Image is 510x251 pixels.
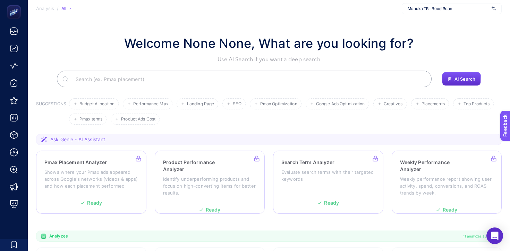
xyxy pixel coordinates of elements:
span: Manuka TR - BoostRoas [408,6,489,11]
span: Performance Max [133,101,168,107]
span: Placements [422,101,445,107]
span: Pmax terms [79,117,102,122]
a: Search Term AnalyzerEvaluate search terms with their targeted keywordsReady [273,151,383,214]
a: Product Performance AnalyzerIdentify underperforming products and focus on high-converting items ... [155,151,265,214]
span: Analysis [36,6,54,11]
span: Landing Page [187,101,214,107]
h3: SUGGESTIONS [36,101,66,125]
div: Open Intercom Messenger [486,227,503,244]
span: Product Ads Cost [121,117,155,122]
span: Budget Allocation [79,101,114,107]
h1: Welcome None None, What are you looking for? [124,34,414,53]
div: All [61,6,71,11]
p: Use AI Search if you want a deep search [124,55,414,64]
a: Pmax Placement AnalyzerShows where your Pmax ads appeared across Google's networks (videos & apps... [36,151,146,214]
span: Top Products [464,101,490,107]
span: SEO [233,101,241,107]
span: Analyzes [49,233,68,239]
span: Google Ads Optimization [316,101,365,107]
input: Search [70,69,426,89]
span: Creatives [384,101,403,107]
span: Feedback [4,2,26,8]
span: / [57,6,59,11]
button: AI Search [442,72,481,86]
a: Weekly Performance AnalyzerWeekly performance report showing user activity, spend, conversions, a... [392,151,502,214]
span: Pmax Optimization [260,101,297,107]
img: svg%3e [492,5,496,12]
span: AI Search [454,76,475,82]
span: Ask Genie - AI Assistant [50,136,105,143]
span: 11 analyzes available [463,233,497,239]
